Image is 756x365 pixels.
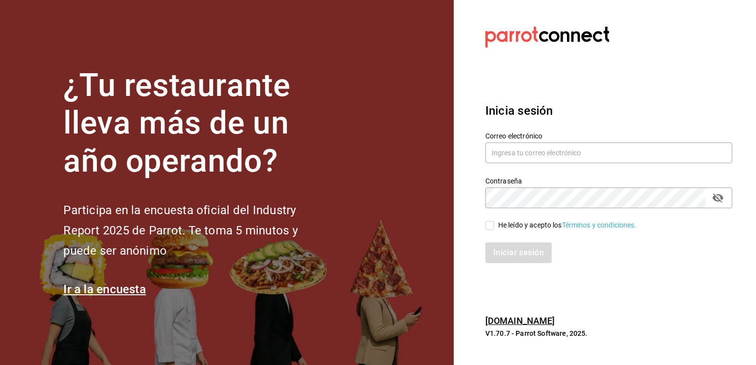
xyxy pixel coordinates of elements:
label: Correo electrónico [485,132,732,139]
p: V1.70.7 - Parrot Software, 2025. [485,328,732,338]
input: Ingresa tu correo electrónico [485,142,732,163]
h3: Inicia sesión [485,102,732,120]
h2: Participa en la encuesta oficial del Industry Report 2025 de Parrot. Te toma 5 minutos y puede se... [63,200,331,261]
a: Términos y condiciones. [562,221,637,229]
button: passwordField [709,189,726,206]
label: Contraseña [485,177,732,184]
div: He leído y acepto los [498,220,637,230]
h1: ¿Tu restaurante lleva más de un año operando? [63,67,331,181]
a: [DOMAIN_NAME] [485,316,555,326]
a: Ir a la encuesta [63,282,146,296]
